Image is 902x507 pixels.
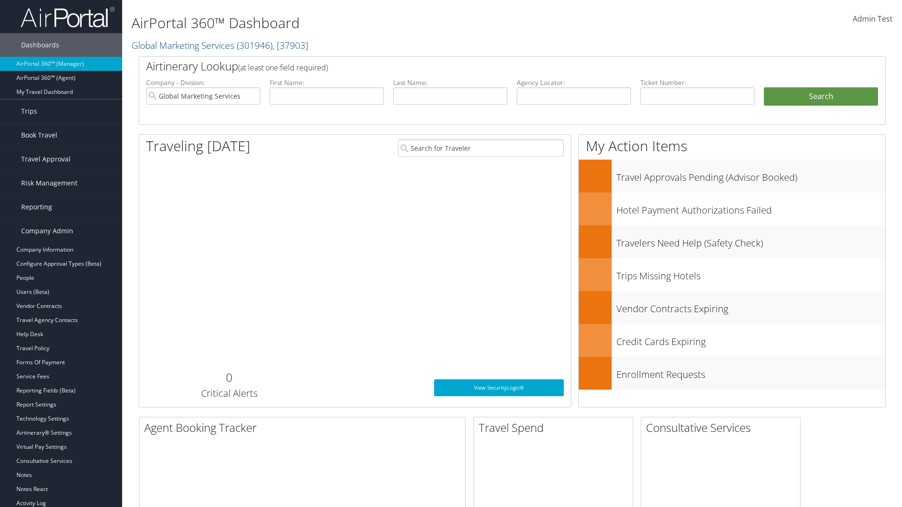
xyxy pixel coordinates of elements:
[21,100,37,123] span: Trips
[616,166,885,184] h3: Travel Approvals Pending (Advisor Booked)
[144,420,465,436] h2: Agent Booking Tracker
[579,357,885,390] a: Enrollment Requests
[21,123,57,147] span: Book Travel
[579,136,885,156] h1: My Action Items
[21,195,52,219] span: Reporting
[146,136,250,156] h1: Traveling [DATE]
[579,225,885,258] a: Travelers Need Help (Safety Check)
[579,160,885,192] a: Travel Approvals Pending (Advisor Booked)
[21,6,115,28] img: airportal-logo.png
[579,192,885,225] a: Hotel Payment Authorizations Failed
[579,291,885,324] a: Vendor Contracts Expiring
[272,39,308,52] span: , [ 37903 ]
[132,13,639,33] h1: AirPortal 360™ Dashboard
[616,265,885,283] h3: Trips Missing Hotels
[146,78,260,87] label: Company - Division:
[398,139,564,157] input: Search for Traveler
[517,78,631,87] label: Agency Locator:
[132,39,308,52] a: Global Marketing Services
[853,14,893,24] span: Admin Test
[393,78,507,87] label: Last Name:
[237,39,272,52] span: ( 301946 )
[21,219,73,243] span: Company Admin
[270,78,384,87] label: First Name:
[146,369,312,385] h2: 0
[21,33,59,57] span: Dashboards
[616,298,885,315] h3: Vendor Contracts Expiring
[764,87,878,106] button: Search
[616,232,885,250] h3: Travelers Need Help (Safety Check)
[479,420,633,436] h2: Travel Spend
[434,379,564,396] a: View SecurityLogic®
[146,58,816,74] h2: Airtinerary Lookup
[646,420,800,436] h2: Consultative Services
[640,78,754,87] label: Ticket Number:
[579,324,885,357] a: Credit Cards Expiring
[616,330,885,348] h3: Credit Cards Expiring
[616,363,885,381] h3: Enrollment Requests
[579,258,885,291] a: Trips Missing Hotels
[853,5,893,34] a: Admin Test
[616,199,885,217] h3: Hotel Payment Authorizations Failed
[146,387,312,400] h3: Critical Alerts
[21,171,78,195] span: Risk Management
[238,62,328,73] span: (at least one field required)
[21,147,70,171] span: Travel Approval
